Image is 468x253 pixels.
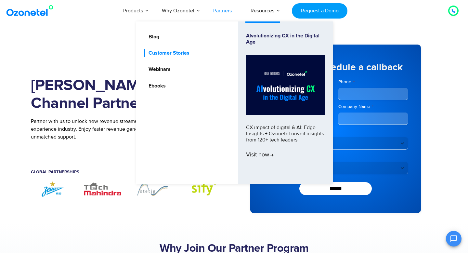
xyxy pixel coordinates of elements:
label: Partner [263,153,408,159]
label: Company Name [338,103,408,110]
div: Image Carousel [31,181,224,197]
img: ZENIT [31,181,74,197]
a: Webinars [144,65,172,73]
label: Phone [338,79,408,85]
img: Stetig [131,181,175,197]
div: 4 / 7 [131,181,175,197]
img: Sify [181,181,224,197]
h5: Global Partnerships [31,170,224,174]
a: Customer Stories [144,49,190,57]
a: Ebooks [144,82,167,90]
img: Alvolutionizing.jpg [246,55,325,115]
label: Country [263,128,408,135]
div: 2 / 7 [31,181,74,197]
h1: [PERSON_NAME]’s Channel Partner Program [31,77,224,113]
div: 3 / 7 [81,181,124,197]
a: Request a Demo [292,3,347,19]
a: Blog [144,33,160,41]
span: Visit now [246,152,274,159]
img: TechMahindra [81,181,124,197]
button: Open chat [446,231,461,246]
a: Alvolutionizing CX in the Digital AgeCX impact of digital & AI: Edge Insights + Ozonetel unveil i... [246,33,325,173]
div: 5 / 7 [181,181,224,197]
p: Partner with us to unlock new revenue streams in the fast-growing customer experience industry. E... [31,117,224,141]
h5: Sign up to schedule a callback [263,62,408,72]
